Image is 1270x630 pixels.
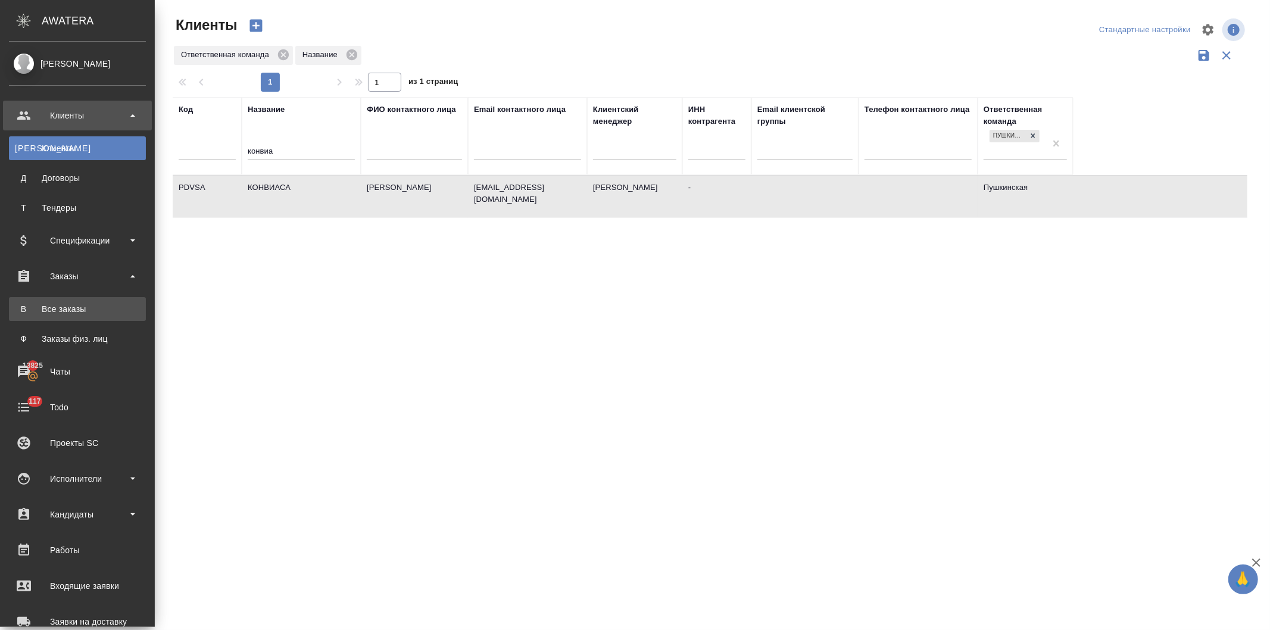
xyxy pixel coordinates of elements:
div: Название [295,46,361,65]
a: ВВсе заказы [9,297,146,321]
td: PDVSA [173,176,242,217]
div: ИНН контрагента [688,104,745,127]
div: Входящие заявки [9,577,146,595]
div: Todo [9,398,146,416]
div: [PERSON_NAME] [9,57,146,70]
div: Договоры [15,172,140,184]
td: [PERSON_NAME] [361,176,468,217]
span: Клиенты [173,15,237,35]
div: Ответственная команда [174,46,293,65]
button: Создать [242,15,270,36]
p: [EMAIL_ADDRESS][DOMAIN_NAME] [474,182,581,205]
div: Ответственная команда [984,104,1067,127]
div: Клиенты [9,107,146,124]
span: из 1 страниц [408,74,458,92]
a: Входящие заявки [3,571,152,601]
div: Спецификации [9,232,146,249]
span: Настроить таблицу [1194,15,1222,44]
div: split button [1096,21,1194,39]
a: ДДоговоры [9,166,146,190]
td: КОНВИАСА [242,176,361,217]
span: Посмотреть информацию [1222,18,1247,41]
button: Сохранить фильтры [1193,44,1215,67]
a: [PERSON_NAME]Клиенты [9,136,146,160]
a: 13825Чаты [3,357,152,386]
div: Email контактного лица [474,104,566,116]
button: Сбросить фильтры [1215,44,1238,67]
button: 🙏 [1228,564,1258,594]
div: Все заказы [15,303,140,315]
div: Клиентский менеджер [593,104,676,127]
div: Заказы физ. лиц [15,333,140,345]
a: Работы [3,535,152,565]
div: Тендеры [15,202,140,214]
div: Проекты SC [9,434,146,452]
span: 🙏 [1233,567,1253,592]
div: Пушкинская [990,130,1026,142]
a: ТТендеры [9,196,146,220]
div: Телефон контактного лица [865,104,970,116]
div: Название [248,104,285,116]
td: [PERSON_NAME] [587,176,682,217]
div: Пушкинская [988,129,1041,144]
a: Проекты SC [3,428,152,458]
td: Пушкинская [978,176,1073,217]
span: 117 [21,395,48,407]
div: Исполнители [9,470,146,488]
div: AWATERA [42,9,155,33]
td: - [682,176,751,217]
div: Заказы [9,267,146,285]
div: Кандидаты [9,506,146,523]
div: Чаты [9,363,146,381]
a: ФЗаказы физ. лиц [9,327,146,351]
div: Email клиентской группы [757,104,853,127]
span: 13825 [15,360,50,372]
div: Работы [9,541,146,559]
p: Название [302,49,342,61]
div: ФИО контактного лица [367,104,456,116]
a: 117Todo [3,392,152,422]
div: Код [179,104,193,116]
div: Клиенты [15,142,140,154]
p: Ответственная команда [181,49,273,61]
